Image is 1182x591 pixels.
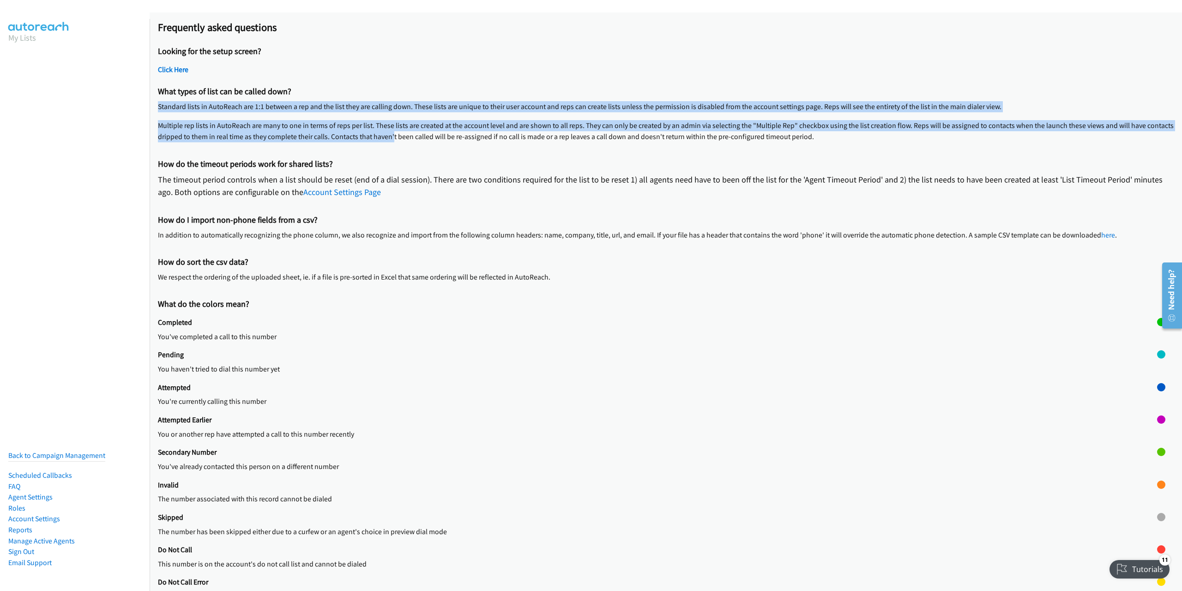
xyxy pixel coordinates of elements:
a: Scheduled Callbacks [8,471,72,480]
iframe: Checklist [1104,551,1175,584]
h2: Looking for the setup screen? [158,46,1174,57]
a: My Lists [8,32,36,43]
a: Click Here [158,65,188,74]
a: Agent Settings [8,493,53,501]
p: We respect the ordering of the uploaded sheet, ie. if a file is pre-sorted in Excel that same ord... [158,272,1174,283]
a: Sign Out [8,547,34,556]
h2: Skipped [158,513,1157,522]
a: FAQ [8,482,20,491]
p: You've completed a call to this number [158,331,1157,342]
a: Email Support [8,558,52,567]
h2: Secondary Number [158,448,1157,457]
h2: Attempted [158,383,1157,392]
h2: Do Not Call [158,545,1157,554]
p: The timeout period controls when a list should be reset (end of a dial session). There are two co... [158,173,1174,198]
h2: How do sort the csv data? [158,257,1174,268]
p: You haven't tried to dial this number yet [158,364,1157,375]
h2: Attempted Earlier [158,415,1157,425]
a: Account Settings [8,514,60,523]
h2: How do the timeout periods work for shared lists? [158,159,1174,170]
a: Reports [8,525,32,534]
h2: How do I import non-phone fields from a csv? [158,215,1174,225]
h2: Completed [158,318,1157,327]
h2: Invalid [158,481,1157,490]
a: here [1101,231,1115,239]
h2: Do Not Call Error [158,578,1157,587]
a: Account Settings Page [303,187,381,197]
p: Multiple rep lists in AutoReach are many to one in terms of reps per list. These lists are create... [158,120,1174,142]
h2: What do the colors mean? [158,299,1174,310]
h2: Frequently asked questions [158,21,1174,34]
p: You're currently calling this number [158,396,1157,407]
p: Standard lists in AutoReach are 1:1 between a rep and the list they are calling down. These lists... [158,101,1174,112]
p: In addition to automatically recognizing the phone column, we also recognize and import from the ... [158,230,1174,241]
p: The number has been skipped either due to a curfew or an agent's choice in preview dial mode [158,526,1157,537]
a: Back to Campaign Management [8,451,105,460]
a: Roles [8,504,25,512]
h2: Pending [158,350,1157,359]
p: The number associated with this record cannot be dialed [158,494,1157,505]
iframe: Resource Center [1156,259,1182,332]
p: This number is on the account's do not call list and cannot be dialed [158,559,1157,570]
p: You've already contacted this person on a different number [158,461,1157,472]
h2: What types of list can be called down? [158,86,1174,97]
a: Manage Active Agents [8,536,75,545]
p: You or another rep have attempted a call to this number recently [158,429,1157,440]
